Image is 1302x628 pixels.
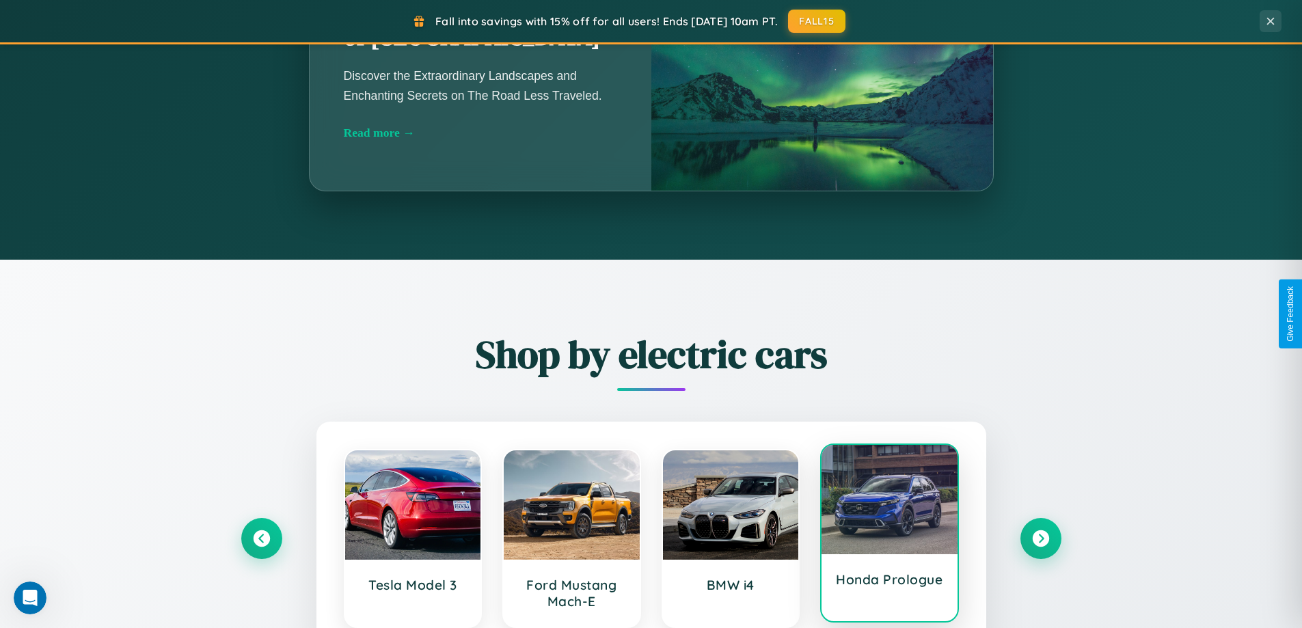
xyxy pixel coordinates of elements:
[344,66,617,105] p: Discover the Extraordinary Landscapes and Enchanting Secrets on The Road Less Traveled.
[435,14,778,28] span: Fall into savings with 15% off for all users! Ends [DATE] 10am PT.
[835,571,944,588] h3: Honda Prologue
[359,577,467,593] h3: Tesla Model 3
[241,328,1061,381] h2: Shop by electric cars
[14,582,46,614] iframe: Intercom live chat
[517,577,626,610] h3: Ford Mustang Mach-E
[788,10,845,33] button: FALL15
[344,126,617,140] div: Read more →
[1286,286,1295,342] div: Give Feedback
[677,577,785,593] h3: BMW i4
